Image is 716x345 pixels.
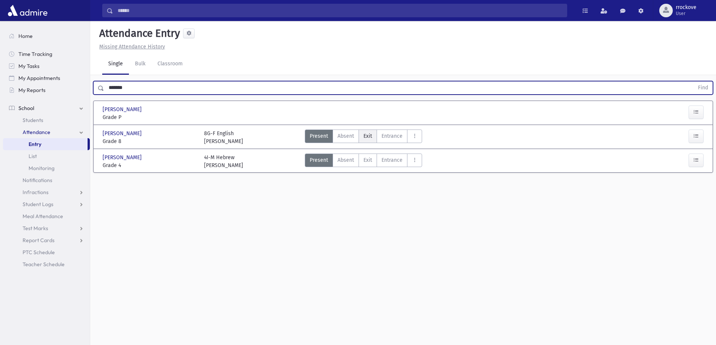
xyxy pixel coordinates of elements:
[23,213,63,220] span: Meal Attendance
[103,154,143,161] span: [PERSON_NAME]
[29,165,54,172] span: Monitoring
[338,132,354,140] span: Absent
[103,105,143,113] span: [PERSON_NAME]
[3,138,88,150] a: Entry
[204,154,243,169] div: 4I-M Hebrew [PERSON_NAME]
[18,51,52,57] span: Time Tracking
[381,132,403,140] span: Entrance
[3,60,90,72] a: My Tasks
[3,114,90,126] a: Students
[3,210,90,222] a: Meal Attendance
[96,27,180,40] h5: Attendance Entry
[3,222,90,234] a: Test Marks
[3,72,90,84] a: My Appointments
[18,33,33,39] span: Home
[363,132,372,140] span: Exit
[676,5,696,11] span: rrockove
[23,261,65,268] span: Teacher Schedule
[3,102,90,114] a: School
[23,237,54,244] span: Report Cards
[363,156,372,164] span: Exit
[23,249,55,256] span: PTC Schedule
[3,234,90,246] a: Report Cards
[23,225,48,232] span: Test Marks
[129,54,151,75] a: Bulk
[103,113,197,121] span: Grade P
[310,132,328,140] span: Present
[305,154,422,169] div: AttTypes
[18,63,39,69] span: My Tasks
[102,54,129,75] a: Single
[29,153,37,160] span: List
[18,75,60,81] span: My Appointments
[676,11,696,17] span: User
[103,137,197,145] span: Grade 8
[103,161,197,169] span: Grade 4
[3,174,90,186] a: Notifications
[23,201,53,208] span: Student Logs
[3,150,90,162] a: List
[151,54,189,75] a: Classroom
[96,44,165,50] a: Missing Attendance History
[3,48,90,60] a: Time Tracking
[305,130,422,145] div: AttTypes
[310,156,328,164] span: Present
[204,130,243,145] div: 8G-F English [PERSON_NAME]
[3,246,90,258] a: PTC Schedule
[3,30,90,42] a: Home
[18,87,45,93] span: My Reports
[3,84,90,96] a: My Reports
[3,198,90,210] a: Student Logs
[693,81,713,94] button: Find
[23,177,52,184] span: Notifications
[381,156,403,164] span: Entrance
[3,126,90,138] a: Attendance
[3,186,90,198] a: Infractions
[6,3,49,18] img: AdmirePro
[103,130,143,137] span: [PERSON_NAME]
[23,189,48,196] span: Infractions
[18,105,34,111] span: School
[23,117,43,124] span: Students
[99,44,165,50] u: Missing Attendance History
[113,4,567,17] input: Search
[23,129,50,136] span: Attendance
[29,141,41,148] span: Entry
[338,156,354,164] span: Absent
[3,162,90,174] a: Monitoring
[3,258,90,270] a: Teacher Schedule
